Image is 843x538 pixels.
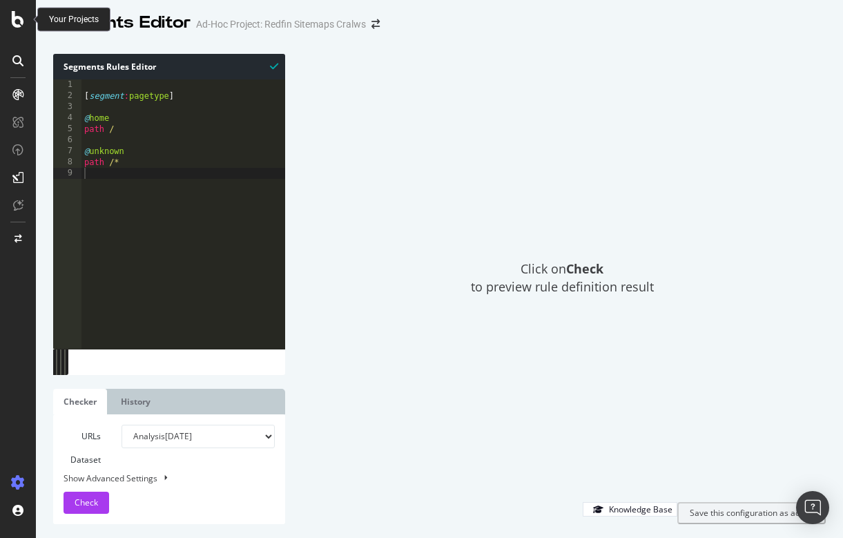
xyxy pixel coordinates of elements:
[53,54,285,79] div: Segments Rules Editor
[53,146,81,157] div: 7
[196,17,366,31] div: Ad-Hoc Project: Redfin Sitemaps Cralws
[371,19,380,29] div: arrow-right-arrow-left
[677,502,826,524] button: Save this configuration as active
[583,502,677,517] button: Knowledge Base
[53,113,81,124] div: 4
[53,472,264,485] div: Show Advanced Settings
[583,503,677,515] a: Knowledge Base
[53,90,81,102] div: 2
[270,59,278,73] span: Syntax is valid
[796,491,829,524] div: Open Intercom Messenger
[53,157,81,168] div: 8
[53,79,81,90] div: 1
[110,389,161,414] a: History
[64,492,109,514] button: Check
[471,260,654,296] span: Click on to preview rule definition result
[53,124,81,135] div: 5
[53,102,81,113] div: 3
[690,507,813,519] div: Save this configuration as active
[53,135,81,146] div: 6
[566,260,603,277] strong: Check
[609,503,672,515] div: Knowledge Base
[53,389,107,414] a: Checker
[53,168,81,179] div: 9
[53,425,111,472] label: URLs Dataset
[75,497,98,508] span: Check
[47,11,191,35] div: Segments Editor
[49,14,99,26] div: Your Projects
